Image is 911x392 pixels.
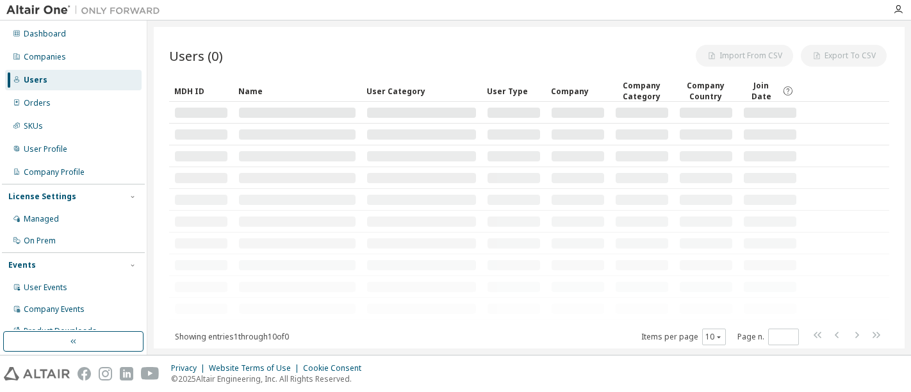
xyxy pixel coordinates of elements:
[366,81,477,101] div: User Category
[24,326,97,336] div: Product Downloads
[171,363,209,373] div: Privacy
[615,80,669,102] div: Company Category
[4,367,70,380] img: altair_logo.svg
[174,81,228,101] div: MDH ID
[24,29,66,39] div: Dashboard
[24,304,85,314] div: Company Events
[6,4,167,17] img: Altair One
[24,167,85,177] div: Company Profile
[487,81,541,101] div: User Type
[24,75,47,85] div: Users
[8,260,36,270] div: Events
[24,214,59,224] div: Managed
[303,363,369,373] div: Cookie Consent
[24,236,56,246] div: On Prem
[641,329,726,345] span: Items per page
[238,81,356,101] div: Name
[171,373,369,384] p: © 2025 Altair Engineering, Inc. All Rights Reserved.
[78,367,91,380] img: facebook.svg
[175,331,289,342] span: Showing entries 1 through 10 of 0
[24,144,67,154] div: User Profile
[679,80,733,102] div: Company Country
[551,81,605,101] div: Company
[209,363,303,373] div: Website Terms of Use
[705,332,723,342] button: 10
[120,367,133,380] img: linkedin.svg
[8,192,76,202] div: License Settings
[737,329,799,345] span: Page n.
[696,45,793,67] button: Import From CSV
[24,98,51,108] div: Orders
[801,45,887,67] button: Export To CSV
[169,47,223,65] span: Users (0)
[24,282,67,293] div: User Events
[743,80,780,102] span: Join Date
[24,121,43,131] div: SKUs
[99,367,112,380] img: instagram.svg
[24,52,66,62] div: Companies
[782,85,794,97] svg: Date when the user was first added or directly signed up. If the user was deleted and later re-ad...
[141,367,160,380] img: youtube.svg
